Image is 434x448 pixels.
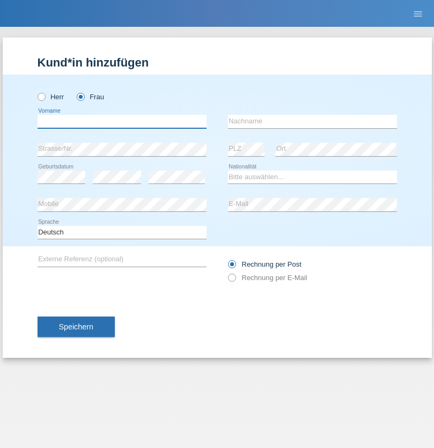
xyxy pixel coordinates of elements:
button: Speichern [38,317,115,337]
label: Herr [38,93,64,101]
label: Rechnung per Post [228,260,301,268]
label: Frau [77,93,104,101]
label: Rechnung per E-Mail [228,274,307,282]
input: Rechnung per Post [228,260,235,274]
input: Rechnung per E-Mail [228,274,235,287]
h1: Kund*in hinzufügen [38,56,397,69]
a: menu [407,10,429,17]
input: Frau [77,93,84,100]
i: menu [413,9,423,19]
input: Herr [38,93,45,100]
span: Speichern [59,322,93,331]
